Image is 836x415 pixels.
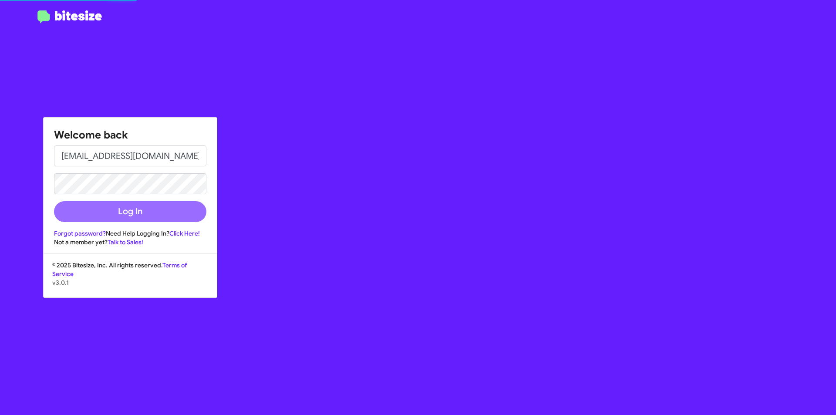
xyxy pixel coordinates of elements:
div: Not a member yet? [54,238,206,246]
a: Talk to Sales! [108,238,143,246]
p: v3.0.1 [52,278,208,287]
button: Log In [54,201,206,222]
h1: Welcome back [54,128,206,142]
input: Email address [54,145,206,166]
div: © 2025 Bitesize, Inc. All rights reserved. [44,261,217,297]
a: Forgot password? [54,229,106,237]
a: Click Here! [169,229,200,237]
div: Need Help Logging In? [54,229,206,238]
